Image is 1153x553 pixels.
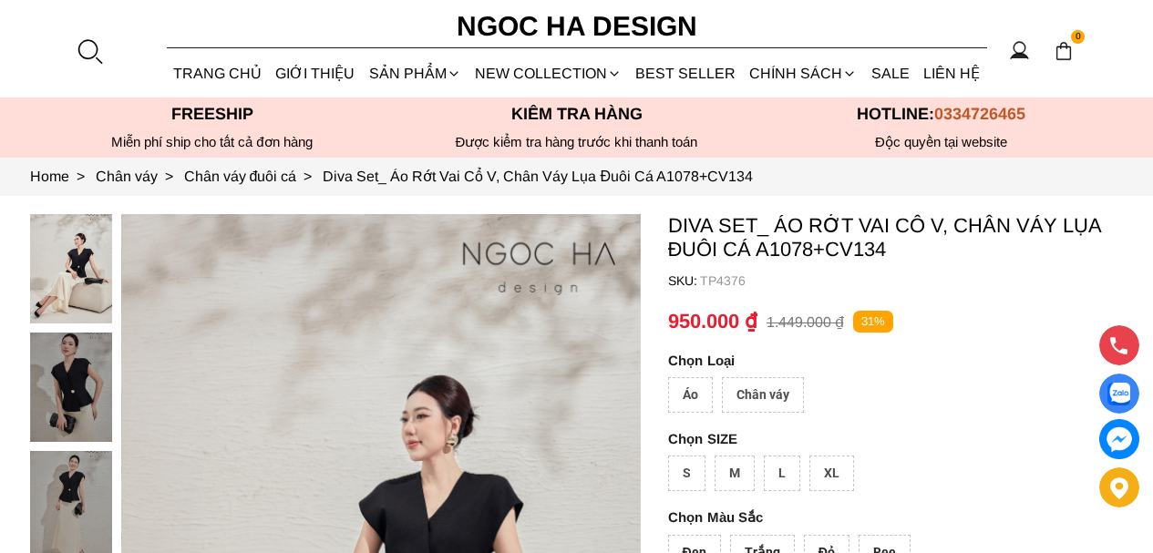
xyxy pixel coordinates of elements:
a: NEW COLLECTION [468,49,628,97]
a: LIÊN HỆ [916,49,986,97]
a: messenger [1099,419,1139,459]
span: > [69,169,92,184]
div: Chính sách [743,49,864,97]
span: > [158,169,180,184]
a: BEST SELLER [629,49,743,97]
p: 31% [853,311,893,333]
font: Kiểm tra hàng [511,105,643,123]
p: SIZE [668,431,1124,446]
p: 950.000 ₫ [668,310,757,333]
a: Link to Home [30,169,96,184]
p: Diva Set_ Áo Rớt Vai Cổ V, Chân Váy Lụa Đuôi Cá A1078+CV134 [668,214,1124,261]
p: 1.449.000 ₫ [767,313,844,331]
img: Diva Set_ Áo Rớt Vai Cổ V, Chân Váy Lụa Đuôi Cá A1078+CV134_mini_1 [30,333,112,442]
div: SẢN PHẨM [362,49,468,97]
div: M [715,456,755,491]
a: Link to Chân váy [96,169,184,184]
a: Link to Diva Set_ Áo Rớt Vai Cổ V, Chân Váy Lụa Đuôi Cá A1078+CV134 [323,169,753,184]
a: SALE [864,49,916,97]
a: TRANG CHỦ [167,49,269,97]
h6: SKU: [668,273,700,288]
p: Màu Sắc [668,509,1073,526]
a: Link to Chân váy đuôi cá [184,169,324,184]
div: S [668,456,705,491]
span: > [296,169,319,184]
span: 0334726465 [934,105,1025,123]
img: Display image [1107,383,1130,405]
div: L [764,456,800,491]
p: Hotline: [759,105,1124,124]
div: Chân váy [722,377,804,413]
a: GIỚI THIỆU [269,49,362,97]
img: img-CART-ICON-ksit0nf1 [1054,41,1074,61]
p: Được kiểm tra hàng trước khi thanh toán [395,134,759,150]
a: Ngoc Ha Design [440,5,714,48]
img: Diva Set_ Áo Rớt Vai Cổ V, Chân Váy Lụa Đuôi Cá A1078+CV134_mini_0 [30,214,112,323]
h6: Độc quyền tại website [759,134,1124,150]
div: Miễn phí ship cho tất cả đơn hàng [30,134,395,150]
p: TP4376 [700,273,1124,288]
div: XL [809,456,854,491]
span: 0 [1071,30,1086,45]
a: Display image [1099,374,1139,414]
p: Freeship [30,105,395,124]
p: Loại [668,353,1073,368]
div: Áo [668,377,713,413]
